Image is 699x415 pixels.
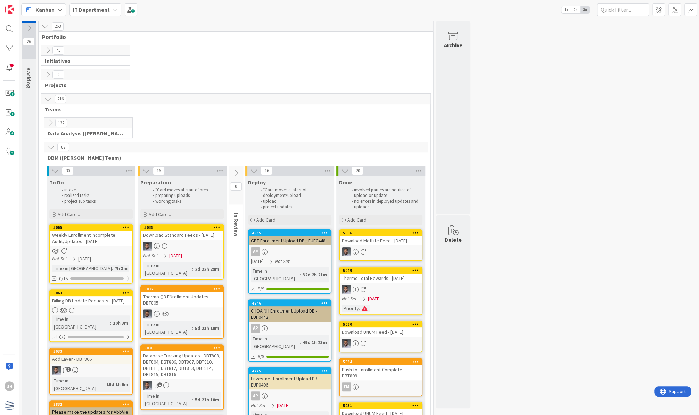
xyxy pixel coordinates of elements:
[50,348,132,364] div: 5033Add Layer - DBT806
[62,167,74,175] span: 30
[111,319,130,327] div: 10h 3m
[52,265,112,272] div: Time in [GEOGRAPHIC_DATA]
[230,182,242,191] span: 0
[66,367,71,372] span: 1
[251,258,264,265] span: [DATE]
[149,211,171,217] span: Add Card...
[339,179,352,186] span: Done
[340,285,422,294] div: FS
[53,349,132,354] div: 5033
[53,402,132,407] div: 3832
[300,339,301,346] span: :
[339,358,422,396] a: 5034Push to Enrollment Complete - DBT809FM
[342,305,359,312] div: Priority
[340,321,422,337] div: 5060Download UNUM Feed - [DATE]
[261,167,272,175] span: 16
[258,285,264,292] span: 9/9
[249,324,331,333] div: AP
[192,324,193,332] span: :
[258,353,264,360] span: 9/9
[347,187,421,199] li: involved parties are notified of upload or update
[52,46,64,55] span: 45
[580,6,590,13] span: 3x
[249,391,331,400] div: AP
[340,321,422,327] div: 5060
[340,267,422,283] div: 5049Thermo Total Rewards - [DATE]
[35,6,55,14] span: Kanban
[5,5,14,14] img: Visit kanbanzone.com
[256,187,330,199] li: *Card moves at start of deployment/upload
[252,231,331,235] div: 4935
[339,229,422,261] a: 5066Download MetLife Feed - [DATE]FS
[48,154,419,161] span: DBM (David Team)
[301,271,329,279] div: 32d 2h 21m
[105,381,130,388] div: 10d 1h 6m
[50,290,132,296] div: 5063
[52,366,61,375] img: FS
[141,231,223,240] div: Download Standard Feeds - [DATE]
[342,247,351,256] img: FS
[143,381,152,390] img: FS
[571,6,580,13] span: 2x
[248,299,331,362] a: 4846CHOA NH Enrollment Upload DB - EUF0442APTime in [GEOGRAPHIC_DATA]:49d 1h 23m9/9
[300,271,301,279] span: :
[233,213,240,236] span: In Review
[340,230,422,236] div: 5066
[141,224,223,240] div: 5035Download Standard Feeds - [DATE]
[143,252,158,259] i: Not Set
[249,368,331,389] div: 4775Envestnet Enrollment Upload DB - EUF0406
[45,106,422,113] span: Teams
[141,309,223,318] div: FS
[249,306,331,322] div: CHOA NH Enrollment Upload DB - EUF0442
[45,82,121,89] span: Projects
[249,236,331,245] div: GBT Enrollment Upload DB - EUF0448
[342,296,357,302] i: Not Set
[339,267,422,315] a: 5049Thermo Total Rewards - [DATE]FSNot Set[DATE]Priority:
[141,345,223,379] div: 5030Database Tracking Updates - DBT803, DBT804, DBT806, DBT807, DBT810, DBT811, DBT812, DBT813, D...
[104,381,105,388] span: :
[53,291,132,296] div: 5063
[157,382,162,387] span: 1
[49,179,64,186] span: To Do
[301,339,329,346] div: 49d 1h 23m
[50,224,132,231] div: 5065
[249,247,331,256] div: AP
[249,368,331,374] div: 4775
[340,236,422,245] div: Download MetLife Feed - [DATE]
[50,290,132,305] div: 5063Billing DB Update Requests - [DATE]
[251,391,260,400] div: AP
[248,179,266,186] span: Deploy
[5,401,14,410] img: avatar
[251,267,300,282] div: Time in [GEOGRAPHIC_DATA]
[50,401,132,407] div: 3832
[143,321,192,336] div: Time in [GEOGRAPHIC_DATA]
[149,199,223,204] li: working tasks
[141,286,223,307] div: 5032Thermo Q3 ENrollment Updates - DBT805
[143,309,152,318] img: FS
[275,258,290,264] i: Not Set
[50,348,132,355] div: 5033
[342,285,351,294] img: FS
[52,315,110,331] div: Time in [GEOGRAPHIC_DATA]
[140,224,224,280] a: 5035Download Standard Feeds - [DATE]FSNot Set[DATE]Time in [GEOGRAPHIC_DATA]:2d 22h 29m
[53,225,132,230] div: 5065
[340,274,422,283] div: Thermo Total Rewards - [DATE]
[352,167,363,175] span: 20
[342,382,351,391] div: FM
[342,339,351,348] img: FS
[52,256,67,262] i: Not Set
[251,335,300,350] div: Time in [GEOGRAPHIC_DATA]
[140,285,224,339] a: 5032Thermo Q3 ENrollment Updates - DBT805FSTime in [GEOGRAPHIC_DATA]:5d 21h 10m
[343,403,422,408] div: 5031
[15,1,32,9] span: Support
[55,119,67,127] span: 132
[58,211,80,217] span: Add Card...
[252,368,331,373] div: 4775
[52,377,104,392] div: Time in [GEOGRAPHIC_DATA]
[58,193,132,198] li: realized tasks
[256,217,279,223] span: Add Card...
[143,392,192,407] div: Time in [GEOGRAPHIC_DATA]
[141,286,223,292] div: 5032
[343,322,422,327] div: 5060
[597,3,649,16] input: Quick Filter...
